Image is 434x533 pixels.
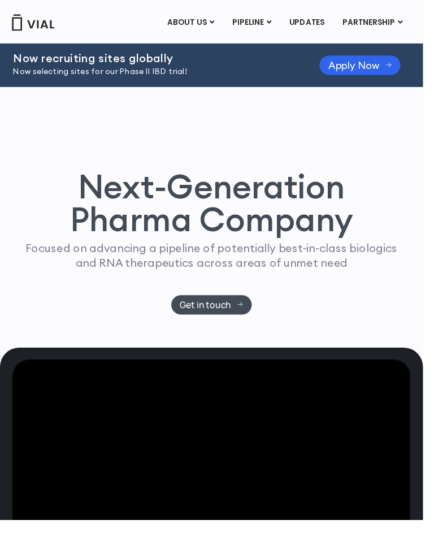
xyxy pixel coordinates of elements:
[337,63,389,71] span: Apply Now
[288,14,342,33] a: UPDATES
[14,54,300,66] h2: Now recruiting sites globally
[14,68,300,80] p: Now selecting sites for our Phase II IBD trial!
[23,248,411,277] p: Focused on advancing a pipeline of potentially best-in-class biologics and RNA therapeutics acros...
[229,14,287,33] a: PIPELINEMenu Toggle
[11,15,57,32] img: Vial Logo
[163,14,229,33] a: ABOUT USMenu Toggle
[185,309,237,317] span: Get in touch
[23,174,411,242] h1: Next-Generation Pharma Company
[328,57,411,77] a: Apply Now
[176,303,259,323] a: Get in touch
[342,14,422,33] a: PARTNERSHIPMenu Toggle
